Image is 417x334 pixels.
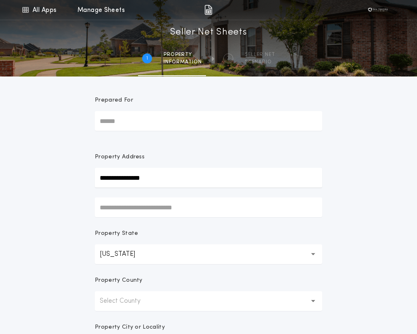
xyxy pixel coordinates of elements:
[164,59,202,65] span: information
[245,51,275,58] span: SELLER NET
[95,96,133,104] p: Prepared For
[95,111,322,131] input: Prepared For
[95,291,322,311] button: Select County
[100,296,154,306] p: Select County
[146,55,148,62] h2: 1
[170,26,247,39] h1: Seller Net Sheets
[95,230,138,238] p: Property State
[204,5,212,15] img: img
[245,59,275,65] span: SCENARIO
[95,244,322,264] button: [US_STATE]
[227,55,230,62] h2: 2
[95,276,143,285] p: Property County
[95,153,322,161] p: Property Address
[164,51,202,58] span: Property
[100,249,148,259] p: [US_STATE]
[365,6,390,14] img: vs-icon
[95,323,165,332] p: Property City or Locality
